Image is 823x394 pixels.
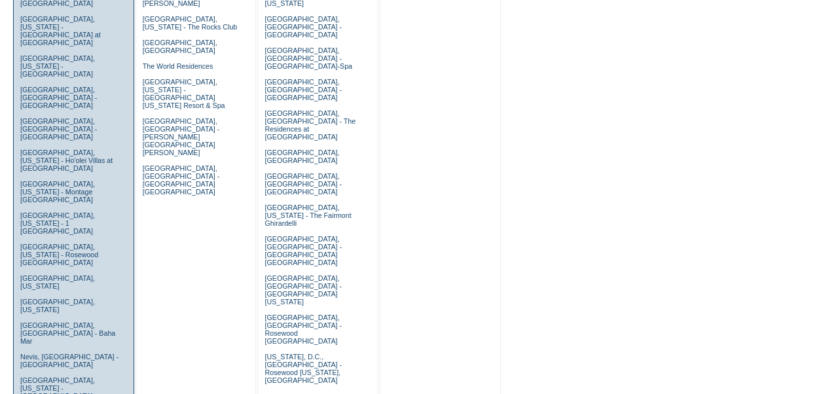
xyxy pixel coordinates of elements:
a: [GEOGRAPHIC_DATA], [GEOGRAPHIC_DATA] - The Residences at [GEOGRAPHIC_DATA] [265,109,356,141]
a: [GEOGRAPHIC_DATA], [GEOGRAPHIC_DATA] - [GEOGRAPHIC_DATA] [US_STATE] [265,274,341,306]
a: [GEOGRAPHIC_DATA], [US_STATE] - [GEOGRAPHIC_DATA] [20,54,95,78]
a: [GEOGRAPHIC_DATA], [GEOGRAPHIC_DATA] - [GEOGRAPHIC_DATA] [20,117,97,141]
a: [GEOGRAPHIC_DATA], [GEOGRAPHIC_DATA] - [GEOGRAPHIC_DATA] [265,15,341,39]
a: [GEOGRAPHIC_DATA], [US_STATE] - 1 [GEOGRAPHIC_DATA] [20,211,95,235]
a: [GEOGRAPHIC_DATA], [GEOGRAPHIC_DATA] - Rosewood [GEOGRAPHIC_DATA] [265,313,341,345]
a: [GEOGRAPHIC_DATA], [US_STATE] [20,298,95,313]
a: [GEOGRAPHIC_DATA], [GEOGRAPHIC_DATA] - [GEOGRAPHIC_DATA] [265,172,341,196]
a: [GEOGRAPHIC_DATA], [GEOGRAPHIC_DATA] - [GEOGRAPHIC_DATA] [GEOGRAPHIC_DATA] [265,235,341,266]
a: [GEOGRAPHIC_DATA], [US_STATE] - Rosewood [GEOGRAPHIC_DATA] [20,243,98,266]
a: [GEOGRAPHIC_DATA], [GEOGRAPHIC_DATA] - [GEOGRAPHIC_DATA] [265,78,341,101]
a: [GEOGRAPHIC_DATA], [US_STATE] - [GEOGRAPHIC_DATA] at [GEOGRAPHIC_DATA] [20,15,101,46]
a: [GEOGRAPHIC_DATA], [US_STATE] - The Fairmont Ghirardelli [265,204,351,227]
a: [GEOGRAPHIC_DATA], [GEOGRAPHIC_DATA] - [GEOGRAPHIC_DATA]-Spa [265,46,352,70]
a: [GEOGRAPHIC_DATA], [GEOGRAPHIC_DATA] - Baha Mar [20,321,115,345]
a: [GEOGRAPHIC_DATA], [US_STATE] - The Rocks Club [143,15,238,31]
a: [GEOGRAPHIC_DATA], [GEOGRAPHIC_DATA] - [GEOGRAPHIC_DATA] [20,86,97,109]
a: [GEOGRAPHIC_DATA], [GEOGRAPHIC_DATA] [265,149,339,164]
a: [US_STATE], D.C., [GEOGRAPHIC_DATA] - Rosewood [US_STATE], [GEOGRAPHIC_DATA] [265,353,341,384]
a: [GEOGRAPHIC_DATA], [GEOGRAPHIC_DATA] [143,39,217,54]
a: The World Residences [143,62,213,70]
a: [GEOGRAPHIC_DATA], [US_STATE] - [GEOGRAPHIC_DATA] [US_STATE] Resort & Spa [143,78,225,109]
a: [GEOGRAPHIC_DATA], [US_STATE] [20,274,95,290]
a: [GEOGRAPHIC_DATA], [GEOGRAPHIC_DATA] - [PERSON_NAME][GEOGRAPHIC_DATA][PERSON_NAME] [143,117,219,156]
a: Nevis, [GEOGRAPHIC_DATA] - [GEOGRAPHIC_DATA] [20,353,119,368]
a: [GEOGRAPHIC_DATA], [US_STATE] - Ho'olei Villas at [GEOGRAPHIC_DATA] [20,149,113,172]
a: [GEOGRAPHIC_DATA], [GEOGRAPHIC_DATA] - [GEOGRAPHIC_DATA] [GEOGRAPHIC_DATA] [143,164,219,196]
a: [GEOGRAPHIC_DATA], [US_STATE] - Montage [GEOGRAPHIC_DATA] [20,180,95,204]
